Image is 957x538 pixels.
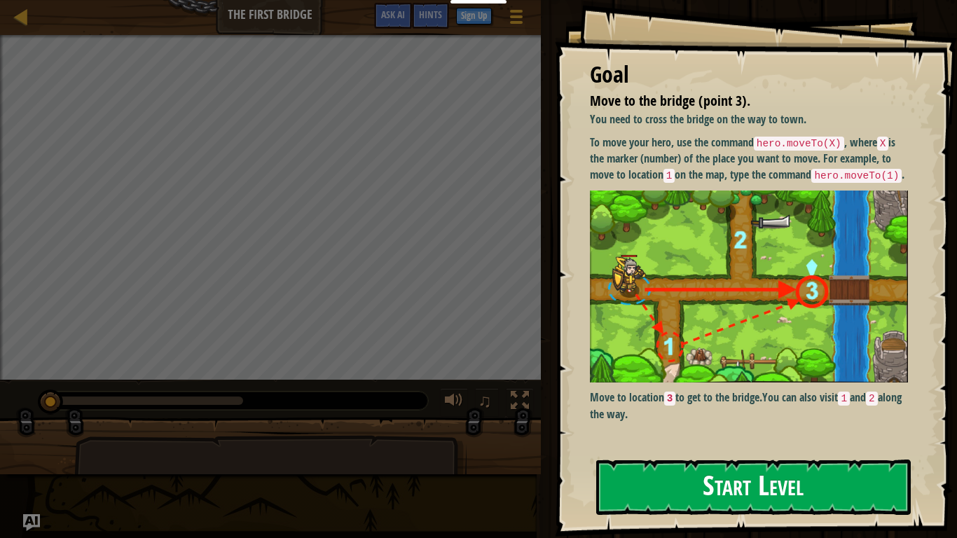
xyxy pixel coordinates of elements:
p: You need to cross the bridge on the way to town. [590,111,908,127]
code: 1 [838,392,850,406]
button: Show game menu [499,3,534,36]
p: You can also visit and along the way. [590,389,908,422]
img: M7l1b [590,191,908,383]
button: Ask AI [374,3,412,29]
button: Sign Up [456,8,492,25]
p: To move your hero, use the command , where is the marker (number) of the place you want to move. ... [590,134,908,184]
div: Goal [590,59,908,91]
code: 1 [663,169,675,183]
li: Move to the bridge (point 3). [572,91,904,111]
code: hero.moveTo(X) [754,137,844,151]
code: X [877,137,889,151]
button: Ask AI [23,514,40,531]
button: ♫ [475,388,499,417]
code: 3 [664,392,676,406]
span: Move to the bridge (point 3). [590,91,750,110]
span: ♫ [478,390,492,411]
strong: Move to location to get to the bridge. [590,389,763,405]
button: Toggle fullscreen [506,388,534,417]
button: Adjust volume [440,388,468,417]
span: Hints [419,8,442,21]
span: Ask AI [381,8,405,21]
button: Start Level [596,460,911,515]
code: hero.moveTo(1) [811,169,902,183]
code: 2 [866,392,878,406]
